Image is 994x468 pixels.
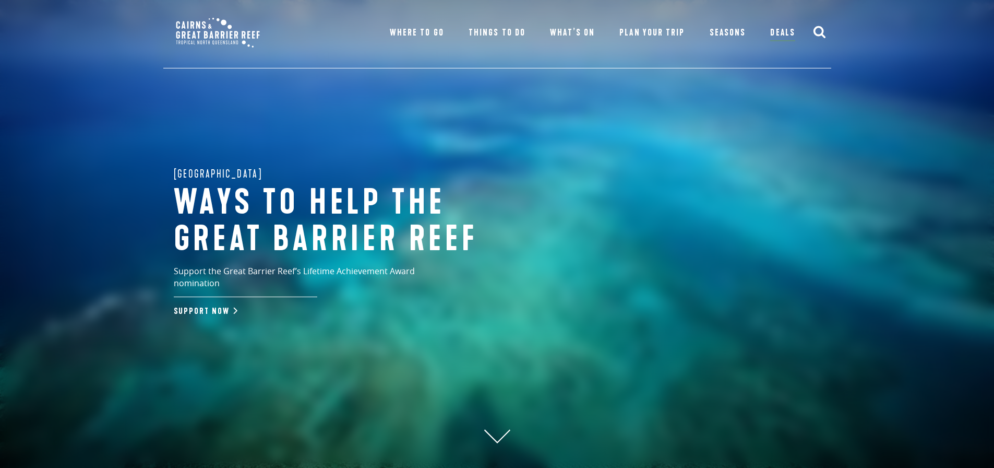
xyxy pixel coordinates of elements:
a: Deals [770,26,795,41]
p: Support the Great Barrier Reef’s Lifetime Achievement Award nomination [174,265,461,297]
span: [GEOGRAPHIC_DATA] [174,166,263,182]
a: Things To Do [469,26,525,40]
h1: Ways to help the great barrier reef [174,185,518,258]
a: Plan Your Trip [619,26,685,40]
a: Support Now [174,306,235,317]
a: What’s On [550,26,594,40]
a: Seasons [710,26,746,40]
a: Where To Go [390,26,444,40]
img: CGBR-TNQ_dual-logo.svg [169,10,267,55]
